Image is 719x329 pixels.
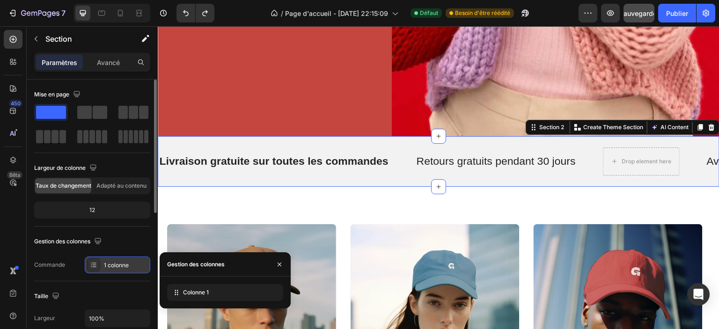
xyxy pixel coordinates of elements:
[4,4,70,22] button: 7
[34,292,48,300] font: Taille
[464,132,514,139] div: Drop element here
[96,182,147,189] font: Adapté au contenu
[176,4,214,22] div: Annuler/Rétablir
[624,4,654,22] button: Sauvegarder
[34,164,86,171] font: Largeur de colonne
[492,95,533,107] button: AI Content
[687,283,710,306] div: Ouvrir Intercom Messenger
[42,58,77,66] font: Paramètres
[34,238,90,245] font: Gestion des colonnes
[549,128,690,142] p: Available both online & offline
[281,9,283,17] font: /
[380,97,408,105] div: Section 2
[89,206,95,213] font: 12
[34,314,55,322] font: Largeur
[420,9,438,16] font: Défaut
[455,9,510,16] font: Besoin d'être réédité
[158,26,719,329] iframe: Zone de conception
[259,128,418,142] p: Retours gratuits pendant 30 jours
[61,8,66,18] font: 7
[183,289,209,296] font: Colonne 1
[97,58,120,66] font: Avancé
[45,34,72,44] font: Section
[285,9,388,17] font: Page d'accueil - [DATE] 22:15:09
[426,97,485,105] p: Create Theme Section
[85,310,150,327] input: Auto
[666,9,688,17] font: Publier
[104,262,129,269] font: 1 colonne
[34,91,69,98] font: Mise en page
[45,33,122,44] p: Section
[11,100,21,107] font: 450
[34,261,65,268] font: Commande
[167,261,225,268] font: Gestion des colonnes
[619,9,659,17] font: Sauvegarder
[9,172,20,178] font: Bêta
[658,4,696,22] button: Publier
[36,182,91,189] font: Taux de changement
